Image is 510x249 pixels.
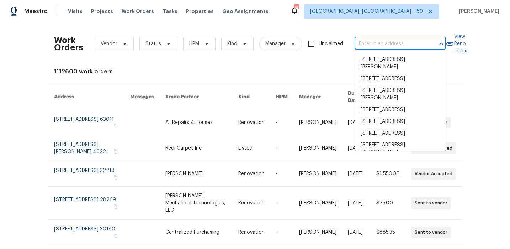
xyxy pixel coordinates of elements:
[355,54,446,73] li: [STREET_ADDRESS][PERSON_NAME]
[233,187,270,220] td: Renovation
[112,203,119,210] button: Copy Address
[233,220,270,245] td: Renovation
[355,104,446,116] li: [STREET_ADDRESS]
[293,110,342,135] td: [PERSON_NAME]
[355,38,426,50] input: Enter in an address
[233,135,270,161] td: Listed
[54,68,456,75] div: 1112600 work orders
[293,187,342,220] td: [PERSON_NAME]
[54,37,83,51] h2: Work Orders
[456,8,499,15] span: [PERSON_NAME]
[91,8,113,15] span: Projects
[186,8,214,15] span: Properties
[310,8,423,15] span: [GEOGRAPHIC_DATA], [GEOGRAPHIC_DATA] + 59
[270,161,293,187] td: -
[355,116,446,128] li: [STREET_ADDRESS]
[160,84,233,110] th: Trade Partner
[112,174,119,181] button: Copy Address
[163,9,177,14] span: Tasks
[270,135,293,161] td: -
[160,135,233,161] td: Redi Carpet Inc
[355,85,446,104] li: [STREET_ADDRESS][PERSON_NAME]
[270,220,293,245] td: -
[293,161,342,187] td: [PERSON_NAME]
[160,161,233,187] td: [PERSON_NAME]
[160,187,233,220] td: [PERSON_NAME] Mechanical Technologies, LLC
[124,84,160,110] th: Messages
[293,84,342,110] th: Manager
[270,187,293,220] td: -
[436,39,446,49] button: Close
[189,40,199,47] span: HPM
[112,148,119,155] button: Copy Address
[270,84,293,110] th: HPM
[319,40,343,48] span: Unclaimed
[160,110,233,135] td: All Repairs 4 Houses
[233,161,270,187] td: Renovation
[233,110,270,135] td: Renovation
[294,4,299,11] div: 742
[293,220,342,245] td: [PERSON_NAME]
[160,220,233,245] td: Centralized Purchasing
[222,8,269,15] span: Geo Assignments
[355,73,446,85] li: [STREET_ADDRESS]
[122,8,154,15] span: Work Orders
[446,33,467,55] a: View Reno Index
[233,84,270,110] th: Kind
[112,123,119,129] button: Copy Address
[342,84,371,110] th: Due Date
[227,40,237,47] span: Kind
[112,233,119,239] button: Copy Address
[48,84,124,110] th: Address
[355,139,446,159] li: [STREET_ADDRESS][PERSON_NAME]
[68,8,83,15] span: Visits
[145,40,161,47] span: Status
[101,40,117,47] span: Vendor
[265,40,286,47] span: Manager
[355,128,446,139] li: [STREET_ADDRESS]
[293,135,342,161] td: [PERSON_NAME]
[270,110,293,135] td: -
[24,8,48,15] span: Maestro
